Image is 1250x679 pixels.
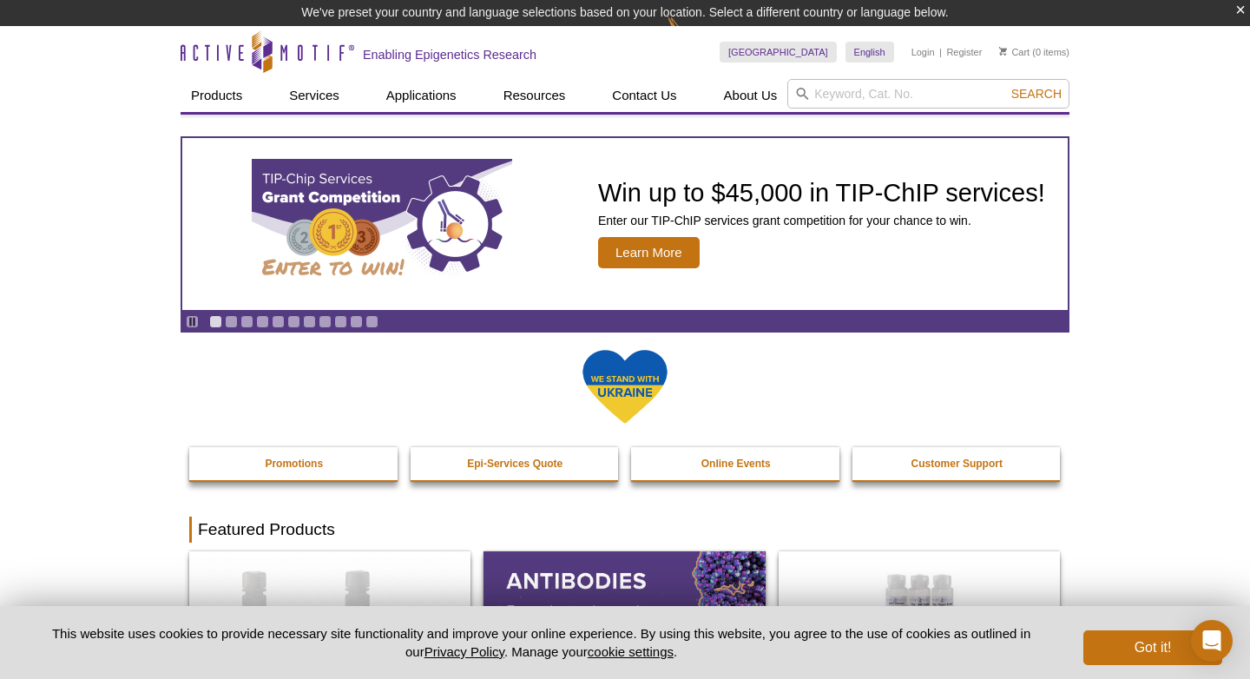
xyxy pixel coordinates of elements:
a: Customer Support [852,447,1062,480]
span: Learn More [598,237,700,268]
a: Services [279,79,350,112]
a: Contact Us [602,79,687,112]
a: Go to slide 11 [365,315,378,328]
a: Go to slide 7 [303,315,316,328]
a: Privacy Policy [424,644,504,659]
a: Login [911,46,935,58]
a: Go to slide 6 [287,315,300,328]
a: Go to slide 8 [319,315,332,328]
h2: Enabling Epigenetics Research [363,47,536,63]
a: Go to slide 4 [256,315,269,328]
p: This website uses cookies to provide necessary site functionality and improve your online experie... [28,624,1055,661]
a: Products [181,79,253,112]
a: Toggle autoplay [186,315,199,328]
button: Got it! [1083,630,1222,665]
li: (0 items) [999,42,1069,63]
a: Resources [493,79,576,112]
a: TIP-ChIP Services Grant Competition Win up to $45,000 in TIP-ChIP services! Enter our TIP-ChIP se... [182,138,1068,310]
button: Search [1006,86,1067,102]
div: Open Intercom Messenger [1191,620,1233,662]
strong: Promotions [265,458,323,470]
img: Change Here [667,13,713,54]
a: Go to slide 9 [334,315,347,328]
a: Epi-Services Quote [411,447,621,480]
h2: Featured Products [189,517,1061,543]
article: TIP-ChIP Services Grant Competition [182,138,1068,310]
a: Go to slide 10 [350,315,363,328]
a: [GEOGRAPHIC_DATA] [720,42,837,63]
h2: Win up to $45,000 in TIP-ChIP services! [598,180,1045,206]
strong: Customer Support [911,458,1003,470]
a: About Us [714,79,788,112]
img: TIP-ChIP Services Grant Competition [252,159,512,289]
a: Go to slide 5 [272,315,285,328]
p: Enter our TIP-ChIP services grant competition for your chance to win. [598,213,1045,228]
li: | [939,42,942,63]
strong: Online Events [701,458,771,470]
a: Cart [999,46,1030,58]
a: Go to slide 1 [209,315,222,328]
a: Promotions [189,447,399,480]
img: Your Cart [999,47,1007,56]
a: Online Events [631,447,841,480]
input: Keyword, Cat. No. [787,79,1069,109]
a: English [845,42,894,63]
strong: Epi-Services Quote [467,458,562,470]
span: Search [1011,87,1062,101]
a: Go to slide 3 [240,315,253,328]
a: Go to slide 2 [225,315,238,328]
button: cookie settings [588,644,674,659]
a: Applications [376,79,467,112]
img: We Stand With Ukraine [582,348,668,425]
a: Register [946,46,982,58]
